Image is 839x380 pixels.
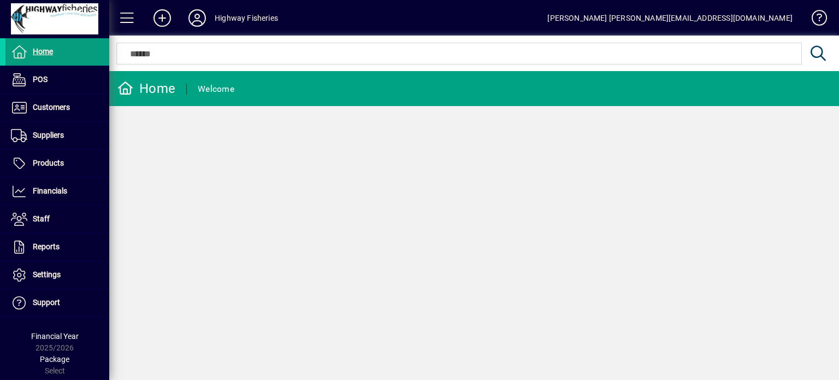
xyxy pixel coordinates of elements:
[33,47,53,56] span: Home
[31,332,79,341] span: Financial Year
[5,289,109,317] a: Support
[5,150,109,177] a: Products
[117,80,175,97] div: Home
[33,214,50,223] span: Staff
[803,2,825,38] a: Knowledge Base
[215,9,278,27] div: Highway Fisheries
[40,355,69,364] span: Package
[180,8,215,28] button: Profile
[33,242,60,251] span: Reports
[5,206,109,233] a: Staff
[547,9,793,27] div: [PERSON_NAME] [PERSON_NAME][EMAIL_ADDRESS][DOMAIN_NAME]
[33,186,67,195] span: Financials
[33,159,64,167] span: Products
[5,178,109,205] a: Financials
[33,131,64,139] span: Suppliers
[33,298,60,307] span: Support
[33,103,70,112] span: Customers
[198,80,234,98] div: Welcome
[5,94,109,121] a: Customers
[5,261,109,289] a: Settings
[145,8,180,28] button: Add
[5,122,109,149] a: Suppliers
[5,233,109,261] a: Reports
[5,66,109,93] a: POS
[33,75,48,84] span: POS
[33,270,61,279] span: Settings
